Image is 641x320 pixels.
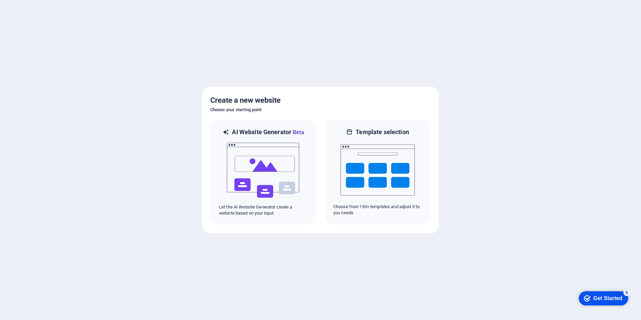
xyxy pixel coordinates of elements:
div: Get Started 5 items remaining, 0% complete [3,3,52,18]
h6: Template selection [356,128,409,136]
h5: Create a new website [210,95,431,106]
div: Template selectionChoose from 150+ templates and adjust it to you needs. [325,119,431,225]
span: Beta [291,129,304,136]
div: 5 [48,1,54,8]
h6: Choose your starting point [210,106,431,114]
div: AI Website GeneratorBetaaiLet the AI Website Generator create a website based on your input. [210,119,316,225]
h6: AI Website Generator [232,128,304,137]
p: Choose from 150+ templates and adjust it to you needs. [333,204,422,216]
p: Let the AI Website Generator create a website based on your input. [219,204,308,216]
img: ai [226,137,301,204]
div: Get Started [18,7,47,14]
